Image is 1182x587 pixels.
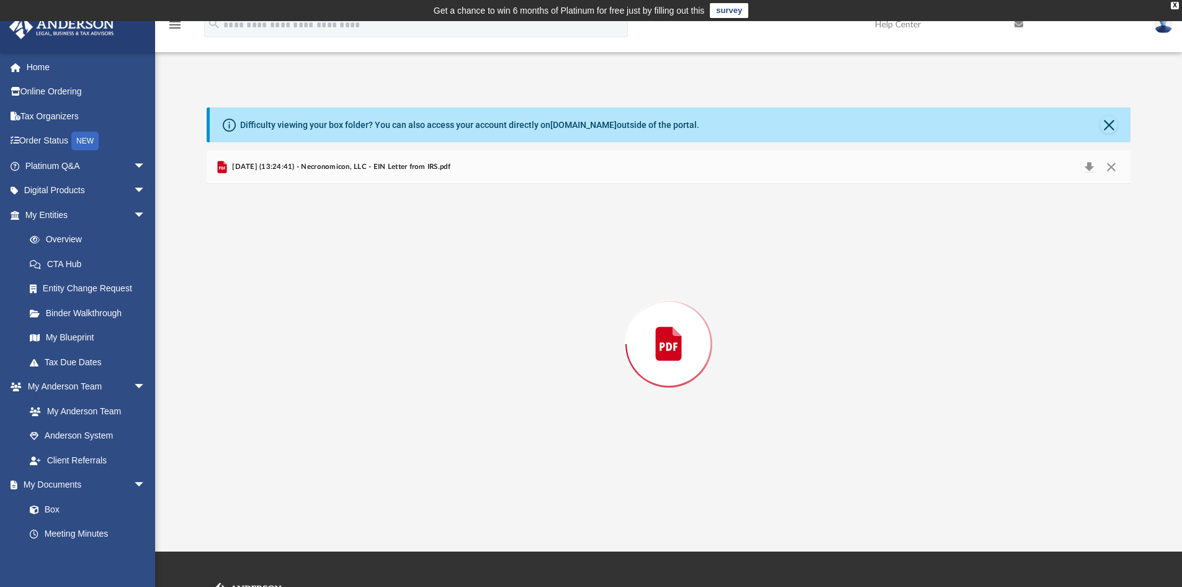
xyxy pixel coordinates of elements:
a: Entity Change Request [17,276,164,301]
span: arrow_drop_down [133,153,158,179]
a: Order StatusNEW [9,129,164,154]
a: My Anderson Team [17,399,152,424]
a: Client Referrals [17,448,158,473]
a: Online Ordering [9,80,164,104]
a: CTA Hub [17,252,164,276]
span: arrow_drop_down [133,473,158,498]
i: search [207,17,221,30]
img: User Pic [1154,16,1173,34]
a: Meeting Minutes [17,522,158,547]
a: Tax Organizers [9,104,164,129]
a: Home [9,55,164,80]
a: My Documentsarrow_drop_down [9,473,158,498]
a: Binder Walkthrough [17,301,164,325]
span: [DATE] (13:24:41) - Necronomicon, LLC - EIN Letter from IRS.pdf [230,162,450,173]
a: Anderson System [17,424,158,448]
a: Box [17,497,152,522]
div: Preview [207,151,1131,504]
a: My Entitiesarrow_drop_down [9,202,164,227]
a: Overview [17,227,164,252]
span: arrow_drop_down [133,178,158,204]
a: Digital Productsarrow_drop_down [9,178,164,203]
div: Difficulty viewing your box folder? You can also access your account directly on outside of the p... [240,119,699,132]
a: My Anderson Teamarrow_drop_down [9,375,158,399]
button: Close [1100,116,1117,134]
a: menu [168,24,182,32]
span: arrow_drop_down [133,375,158,400]
span: arrow_drop_down [133,202,158,228]
button: Close [1100,158,1122,176]
a: [DOMAIN_NAME] [550,120,617,130]
div: Get a chance to win 6 months of Platinum for free just by filling out this [434,3,705,18]
a: My Blueprint [17,325,158,350]
a: Platinum Q&Aarrow_drop_down [9,153,164,178]
div: close [1171,2,1179,9]
button: Download [1078,158,1100,176]
img: Anderson Advisors Platinum Portal [6,15,118,39]
a: Tax Due Dates [17,350,164,375]
a: survey [710,3,748,18]
div: NEW [71,132,99,150]
i: menu [168,17,182,32]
